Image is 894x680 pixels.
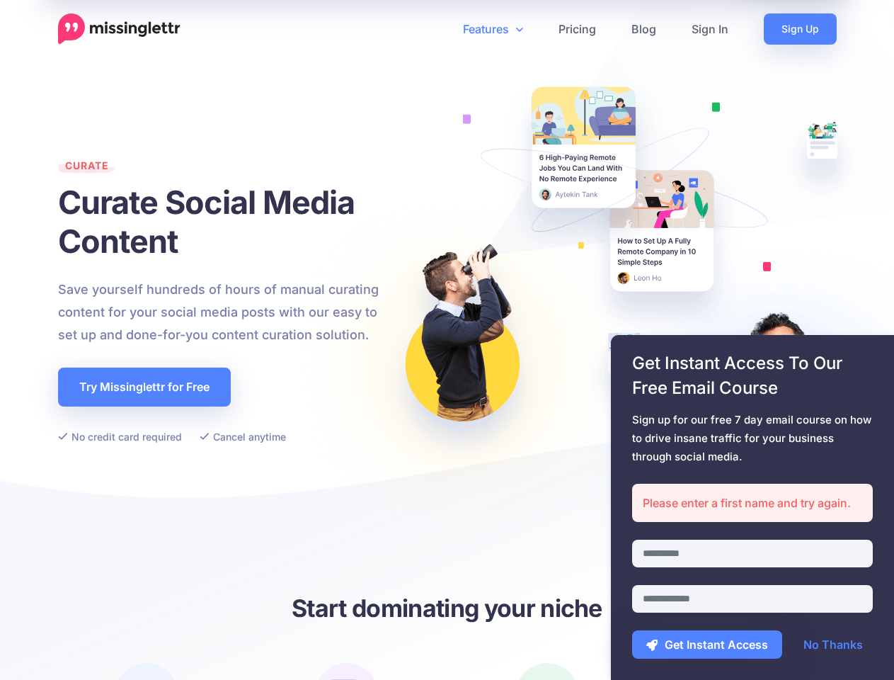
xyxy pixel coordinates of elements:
a: Pricing [541,13,614,45]
a: Try Missinglettr for Free [58,368,231,407]
span: Sign up for our free 7 day email course on how to drive insane traffic for your business through ... [632,411,873,466]
div: Please enter a first name and try again. [632,484,873,522]
li: Cancel anytime [200,428,286,446]
p: Save yourself hundreds of hours of manual curating content for your social media posts with our e... [58,278,394,346]
a: Blog [614,13,674,45]
li: No credit card required [58,428,182,446]
button: Get Instant Access [632,630,782,659]
a: Sign In [674,13,746,45]
span: Curate [58,159,116,178]
span: Get Instant Access To Our Free Email Course [632,351,873,400]
a: Sign Up [764,13,837,45]
h1: Curate Social Media Content [58,183,394,261]
a: Home [58,13,180,45]
a: Features [445,13,541,45]
a: No Thanks [789,630,877,659]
